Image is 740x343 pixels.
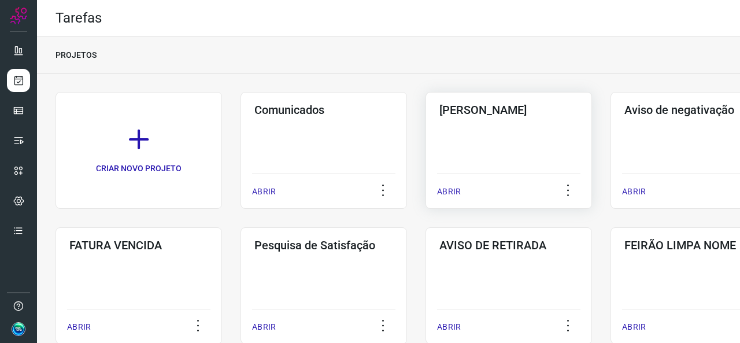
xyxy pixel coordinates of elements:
p: CRIAR NOVO PROJETO [96,163,182,175]
img: b169ae883a764c14770e775416c273a7.jpg [12,322,25,336]
p: ABRIR [437,321,461,333]
img: Logo [10,7,27,24]
p: ABRIR [67,321,91,333]
p: ABRIR [252,321,276,333]
p: ABRIR [437,186,461,198]
h3: Pesquisa de Satisfação [254,238,393,252]
h3: Comunicados [254,103,393,117]
h2: Tarefas [55,10,102,27]
h3: [PERSON_NAME] [439,103,578,117]
p: PROJETOS [55,49,97,61]
p: ABRIR [622,321,646,333]
h3: FATURA VENCIDA [69,238,208,252]
h3: AVISO DE RETIRADA [439,238,578,252]
p: ABRIR [622,186,646,198]
p: ABRIR [252,186,276,198]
